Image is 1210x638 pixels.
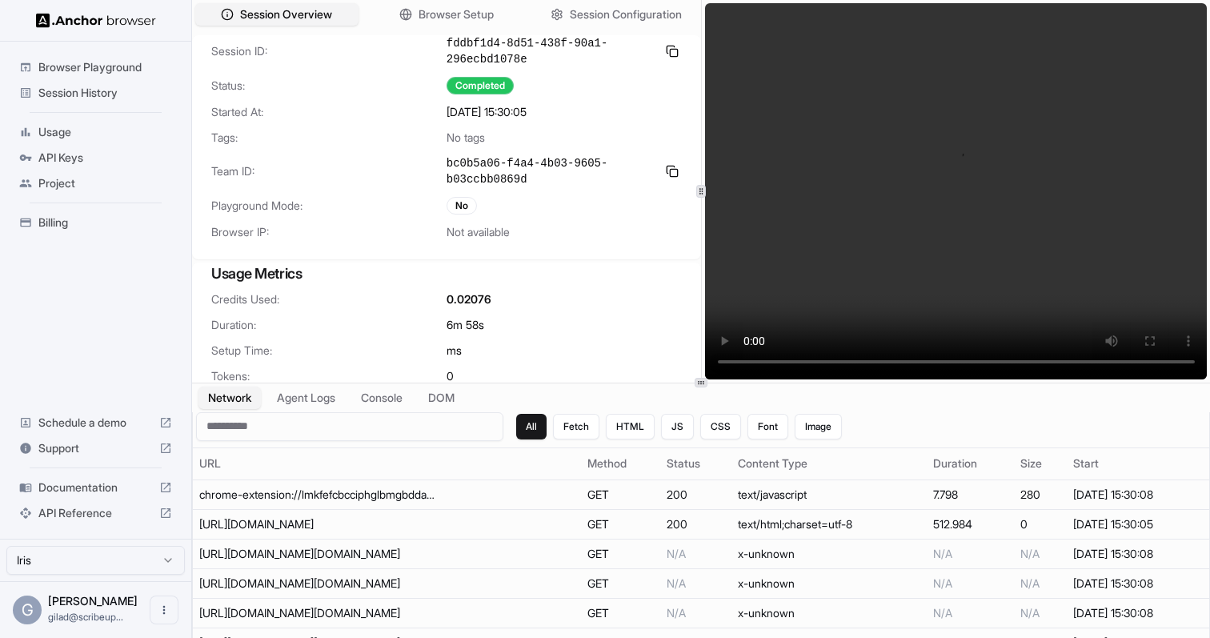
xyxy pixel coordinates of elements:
span: No tags [447,130,485,146]
span: Team ID: [211,163,447,179]
td: 200 [660,480,731,509]
td: 200 [660,509,731,539]
td: GET [581,509,661,539]
span: Session Configuration [570,6,682,22]
span: 0.02076 [447,291,491,307]
div: Status [667,455,725,471]
div: G [13,596,42,624]
span: Billing [38,215,172,231]
span: Not available [447,224,510,240]
span: 0 [447,368,454,384]
button: Network [198,387,261,409]
div: Duration [933,455,1008,471]
span: Credits Used: [211,291,447,307]
div: Support [13,435,178,461]
div: Content Type [738,455,920,471]
td: [DATE] 15:30:08 [1067,480,1209,509]
div: Billing [13,210,178,235]
td: x-unknown [731,598,927,628]
button: Font [747,414,788,439]
td: GET [581,598,661,628]
div: chrome-extension://lmkfefcbcciphglbmgbddagbdjmgbbod/injectedPatch.js [199,487,439,503]
td: [DATE] 15:30:08 [1067,598,1209,628]
span: ms [447,343,462,359]
span: Session ID: [211,43,447,59]
span: Gilad Spitzer [48,594,138,608]
span: Session Overview [240,6,332,22]
td: 512.984 [927,509,1014,539]
span: Tags: [211,130,447,146]
td: text/html;charset=utf-8 [731,509,927,539]
div: https://www.figma.com/login [199,516,439,532]
td: [DATE] 15:30:05 [1067,509,1209,539]
div: Size [1020,455,1060,471]
img: Anchor Logo [36,13,156,28]
button: Fetch [553,414,599,439]
div: https://www.figma.com/webpack-artifacts/assets/runtime~auth-3d6590e81635aa1c.min.js.br [199,546,439,562]
span: Documentation [38,480,153,496]
span: N/A [667,576,686,590]
span: fddbf1d4-8d51-438f-90a1-296ecbd1078e [447,35,656,67]
td: GET [581,568,661,598]
div: https://www.figma.com/webpack-artifacts/assets/vendor-core-063b9ca3804e6148.min.js.br [199,576,439,592]
span: N/A [933,576,952,590]
button: Image [795,414,842,439]
div: No [447,197,477,215]
div: API Reference [13,500,178,526]
span: Duration: [211,317,447,333]
div: Completed [447,77,514,94]
button: HTML [606,414,655,439]
button: Open menu [150,596,178,624]
td: text/javascript [731,480,927,509]
span: Browser IP: [211,224,447,240]
span: Status: [211,78,447,94]
span: Support [38,440,153,456]
td: [DATE] 15:30:08 [1067,539,1209,568]
span: Browser Setup [419,6,494,22]
td: x-unknown [731,539,927,568]
span: API Reference [38,505,153,521]
div: Session History [13,80,178,106]
td: GET [581,480,661,509]
span: bc0b5a06-f4a4-4b03-9605-b03ccbb0869d [447,155,656,187]
td: GET [581,539,661,568]
button: DOM [419,387,464,409]
span: Started At: [211,104,447,120]
span: Setup Time: [211,343,447,359]
span: N/A [933,547,952,560]
span: 6m 58s [447,317,484,333]
td: x-unknown [731,568,927,598]
span: [DATE] 15:30:05 [447,104,527,120]
button: Console [351,387,412,409]
div: URL [199,455,575,471]
span: N/A [1020,576,1040,590]
td: 7.798 [927,480,1014,509]
span: N/A [667,547,686,560]
td: 0 [1014,509,1067,539]
span: Tokens: [211,368,447,384]
div: Schedule a demo [13,410,178,435]
div: API Keys [13,145,178,171]
h3: Usage Metrics [211,263,682,285]
span: Project [38,175,172,191]
div: https://www.figma.com/webpack-artifacts/assets/cssbuilder-1dfef8a7f044cf99.min.js.br [199,605,439,621]
button: All [516,414,547,439]
td: 280 [1014,480,1067,509]
span: Playground Mode: [211,198,447,214]
span: Usage [38,124,172,140]
span: gilad@scribeup.io [48,611,123,623]
div: Documentation [13,475,178,500]
button: JS [661,414,694,439]
div: Method [587,455,655,471]
span: N/A [1020,547,1040,560]
td: [DATE] 15:30:08 [1067,568,1209,598]
span: API Keys [38,150,172,166]
span: N/A [933,606,952,620]
span: N/A [667,606,686,620]
div: Project [13,171,178,196]
div: Start [1073,455,1203,471]
button: Agent Logs [267,387,345,409]
button: CSS [700,414,741,439]
span: Browser Playground [38,59,172,75]
span: N/A [1020,606,1040,620]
